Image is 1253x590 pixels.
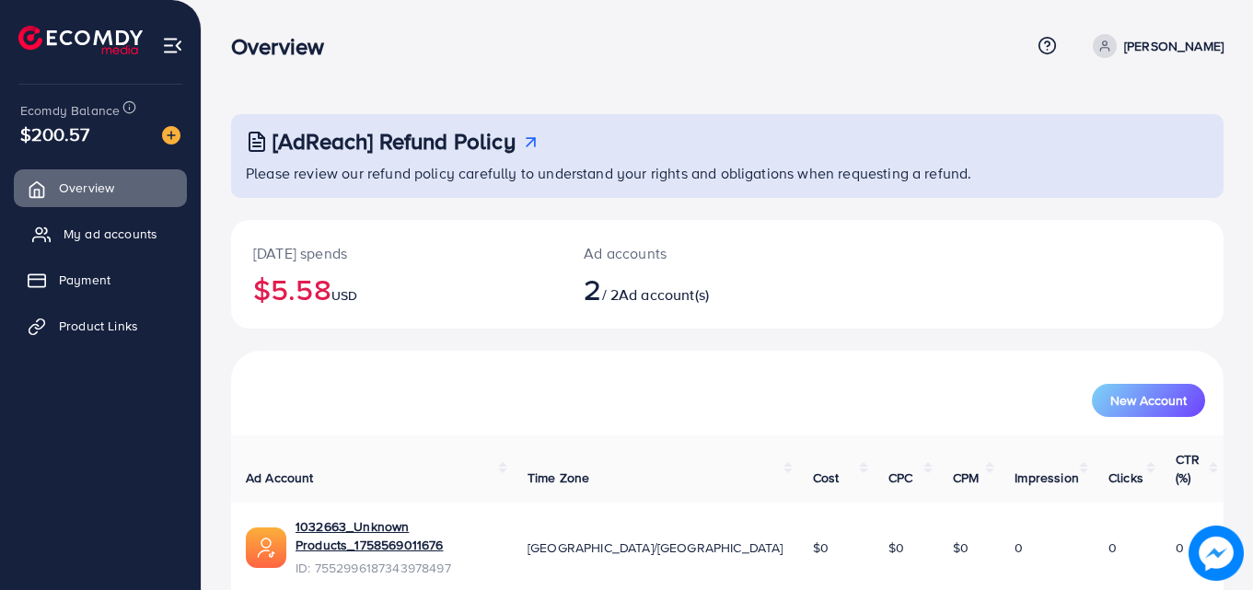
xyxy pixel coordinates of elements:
[331,286,357,305] span: USD
[162,35,183,56] img: menu
[584,268,601,310] span: 2
[888,469,912,487] span: CPC
[1108,538,1117,557] span: 0
[20,101,120,120] span: Ecomdy Balance
[1108,469,1143,487] span: Clicks
[18,26,143,54] img: logo
[59,317,138,335] span: Product Links
[231,33,339,60] h3: Overview
[1176,538,1184,557] span: 0
[1015,469,1079,487] span: Impression
[59,179,114,197] span: Overview
[296,559,498,577] span: ID: 7552996187343978497
[813,538,829,557] span: $0
[953,469,979,487] span: CPM
[1189,526,1244,581] img: image
[59,271,110,289] span: Payment
[1110,394,1187,407] span: New Account
[253,242,539,264] p: [DATE] spends
[953,538,969,557] span: $0
[246,469,314,487] span: Ad Account
[1176,450,1200,487] span: CTR (%)
[1092,384,1205,417] button: New Account
[584,272,788,307] h2: / 2
[1015,538,1023,557] span: 0
[14,261,187,298] a: Payment
[64,225,157,243] span: My ad accounts
[296,517,498,555] a: 1032663_Unknown Products_1758569011676
[253,272,539,307] h2: $5.58
[813,469,840,487] span: Cost
[14,215,187,252] a: My ad accounts
[246,527,286,568] img: ic-ads-acc.e4c84228.svg
[14,307,187,344] a: Product Links
[246,162,1212,184] p: Please review our refund policy carefully to understand your rights and obligations when requesti...
[1124,35,1224,57] p: [PERSON_NAME]
[584,242,788,264] p: Ad accounts
[528,538,783,557] span: [GEOGRAPHIC_DATA]/[GEOGRAPHIC_DATA]
[528,469,589,487] span: Time Zone
[20,121,89,147] span: $200.57
[888,538,904,557] span: $0
[162,126,180,145] img: image
[14,169,187,206] a: Overview
[1085,34,1224,58] a: [PERSON_NAME]
[273,128,516,155] h3: [AdReach] Refund Policy
[619,284,709,305] span: Ad account(s)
